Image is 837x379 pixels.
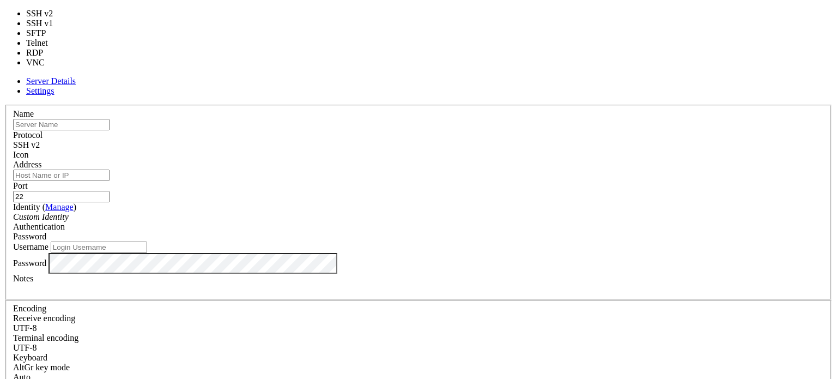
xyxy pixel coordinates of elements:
[51,242,147,253] input: Login Username
[13,130,43,140] label: Protocol
[13,232,824,242] div: Password
[13,160,41,169] label: Address
[13,258,46,267] label: Password
[13,140,40,149] span: SSH v2
[13,212,69,221] i: Custom Identity
[26,76,76,86] a: Server Details
[13,140,824,150] div: SSH v2
[13,119,110,130] input: Server Name
[13,323,824,333] div: UTF-8
[45,202,74,212] a: Manage
[26,38,66,48] li: Telnet
[13,343,37,352] span: UTF-8
[13,343,824,353] div: UTF-8
[13,191,110,202] input: Port Number
[26,58,66,68] li: VNC
[13,212,824,222] div: Custom Identity
[13,109,34,118] label: Name
[13,170,110,181] input: Host Name or IP
[13,274,33,283] label: Notes
[13,314,75,323] label: Set the expected encoding for data received from the host. If the encodings do not match, visual ...
[13,181,28,190] label: Port
[13,304,46,313] label: Encoding
[26,48,66,58] li: RDP
[13,323,37,333] span: UTF-8
[13,202,76,212] label: Identity
[13,363,70,372] label: Set the expected encoding for data received from the host. If the encodings do not match, visual ...
[26,19,66,28] li: SSH v1
[13,333,78,342] label: The default terminal encoding. ISO-2022 enables character map translations (like graphics maps). ...
[13,150,28,159] label: Icon
[26,86,54,95] a: Settings
[13,222,65,231] label: Authentication
[26,9,66,19] li: SSH v2
[13,242,48,251] label: Username
[26,28,66,38] li: SFTP
[13,232,46,241] span: Password
[43,202,76,212] span: ( )
[13,353,47,362] label: Keyboard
